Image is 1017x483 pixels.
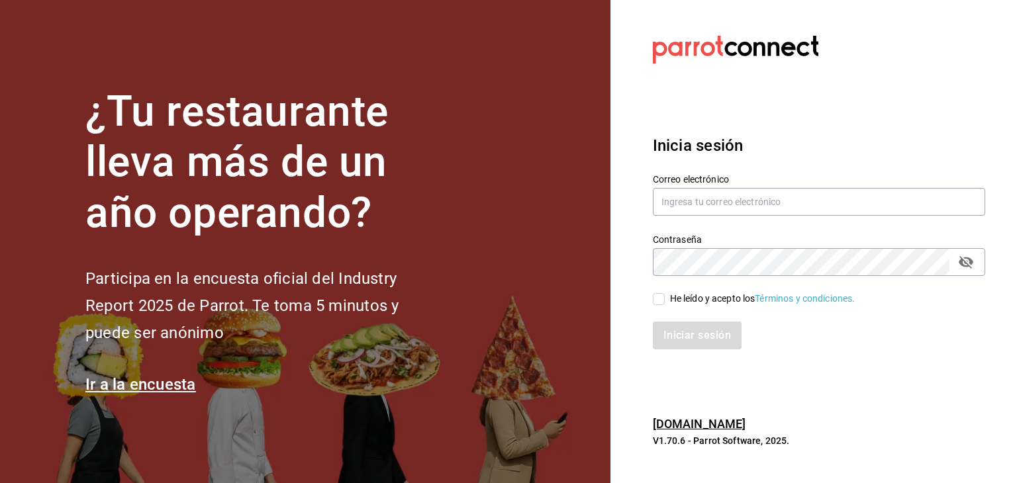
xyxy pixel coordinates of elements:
label: Correo electrónico [653,174,985,183]
input: Ingresa tu correo electrónico [653,188,985,216]
p: V1.70.6 - Parrot Software, 2025. [653,434,985,447]
a: [DOMAIN_NAME] [653,417,746,431]
h1: ¿Tu restaurante lleva más de un año operando? [85,87,443,239]
h2: Participa en la encuesta oficial del Industry Report 2025 de Parrot. Te toma 5 minutos y puede se... [85,265,443,346]
button: passwordField [955,251,977,273]
a: Ir a la encuesta [85,375,196,394]
label: Contraseña [653,234,985,243]
h3: Inicia sesión [653,134,985,157]
a: Términos y condiciones. [755,293,855,304]
div: He leído y acepto los [670,292,855,306]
